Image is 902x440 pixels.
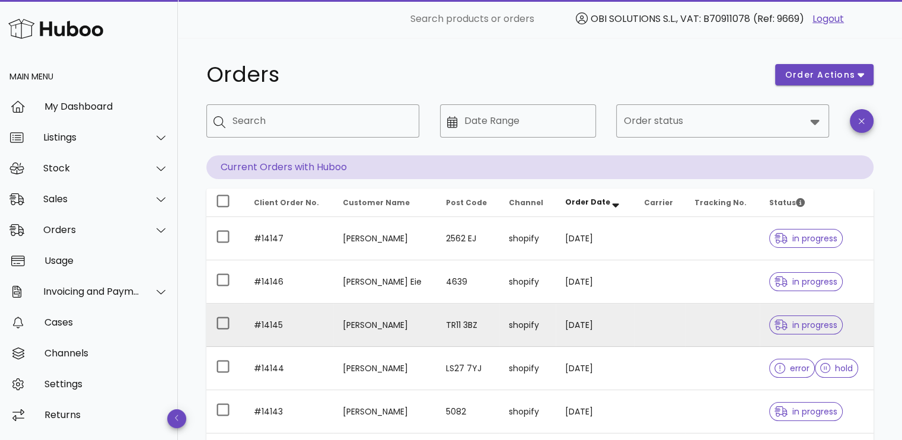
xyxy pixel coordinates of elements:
[769,197,805,208] span: Status
[556,347,635,390] td: [DATE]
[753,12,804,25] span: (Ref: 9669)
[774,321,837,329] span: in progress
[499,390,556,433] td: shopify
[556,217,635,260] td: [DATE]
[43,162,140,174] div: Stock
[43,286,140,297] div: Invoicing and Payments
[445,197,486,208] span: Post Code
[436,304,499,347] td: TR11 3BZ
[244,304,333,347] td: #14145
[774,407,837,416] span: in progress
[643,197,672,208] span: Carrier
[244,260,333,304] td: #14146
[43,132,140,143] div: Listings
[333,390,436,433] td: [PERSON_NAME]
[509,197,543,208] span: Channel
[244,347,333,390] td: #14144
[8,16,103,42] img: Huboo Logo
[333,347,436,390] td: [PERSON_NAME]
[499,217,556,260] td: shopify
[556,304,635,347] td: [DATE]
[343,197,410,208] span: Customer Name
[556,260,635,304] td: [DATE]
[820,364,853,372] span: hold
[244,390,333,433] td: #14143
[812,12,844,26] a: Logout
[244,189,333,217] th: Client Order No.
[44,409,168,420] div: Returns
[436,390,499,433] td: 5082
[43,193,140,205] div: Sales
[499,189,556,217] th: Channel
[556,189,635,217] th: Order Date: Sorted descending. Activate to remove sorting.
[634,189,684,217] th: Carrier
[206,155,874,179] p: Current Orders with Huboo
[760,189,874,217] th: Status
[774,234,837,243] span: in progress
[436,189,499,217] th: Post Code
[43,224,140,235] div: Orders
[785,69,856,81] span: order actions
[591,12,750,25] span: OBI SOLUTIONS S.L., VAT: B70911078
[499,304,556,347] td: shopify
[333,217,436,260] td: [PERSON_NAME]
[244,217,333,260] td: #14147
[556,390,635,433] td: [DATE]
[499,260,556,304] td: shopify
[685,189,760,217] th: Tracking No.
[333,260,436,304] td: [PERSON_NAME] Eie
[254,197,319,208] span: Client Order No.
[333,304,436,347] td: [PERSON_NAME]
[206,64,761,85] h1: Orders
[565,197,610,207] span: Order Date
[774,364,809,372] span: error
[774,278,837,286] span: in progress
[44,255,168,266] div: Usage
[775,64,874,85] button: order actions
[333,189,436,217] th: Customer Name
[436,347,499,390] td: LS27 7YJ
[694,197,747,208] span: Tracking No.
[44,347,168,359] div: Channels
[44,378,168,390] div: Settings
[436,260,499,304] td: 4639
[44,317,168,328] div: Cases
[44,101,168,112] div: My Dashboard
[499,347,556,390] td: shopify
[616,104,829,138] div: Order status
[436,217,499,260] td: 2562 EJ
